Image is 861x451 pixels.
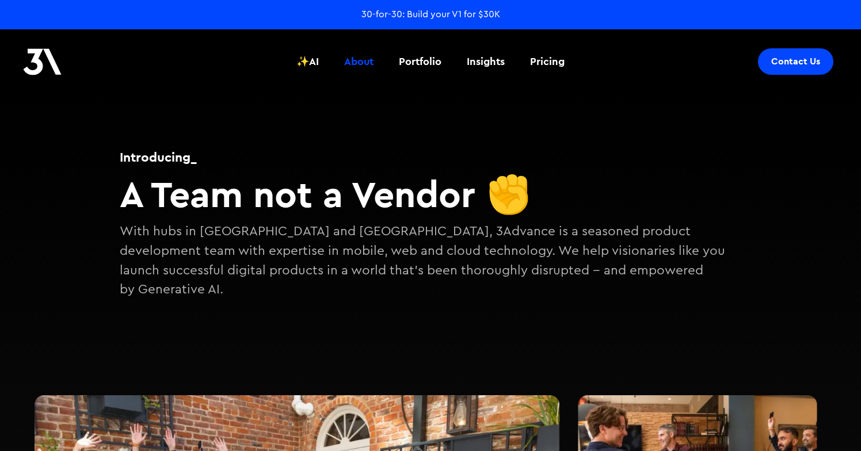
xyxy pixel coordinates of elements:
div: ✨AI [296,54,319,69]
a: Insights [460,40,512,83]
div: Insights [467,54,505,69]
a: Portfolio [392,40,448,83]
a: About [337,40,380,83]
h1: Introducing_ [120,148,741,166]
p: With hubs in [GEOGRAPHIC_DATA] and [GEOGRAPHIC_DATA], 3Advance is a seasoned product development ... [120,222,741,299]
a: 30-for-30: Build your V1 for $30K [361,8,500,21]
a: ✨AI [289,40,326,83]
div: Pricing [530,54,565,69]
h2: A Team not a Vendor ✊ [120,172,741,216]
div: About [344,54,374,69]
div: Portfolio [399,54,441,69]
a: Pricing [523,40,572,83]
div: Contact Us [771,56,820,67]
a: Contact Us [758,48,833,75]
